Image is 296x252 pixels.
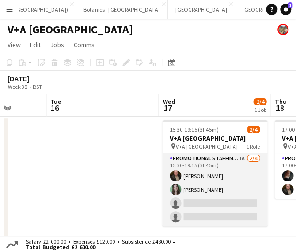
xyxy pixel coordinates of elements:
a: View [4,39,24,51]
span: Edit [30,40,41,49]
span: Week 38 [6,83,29,90]
div: Salary £2 000.00 + Expenses £120.00 + Subsistence £480.00 = [20,239,177,250]
span: 2/4 [247,126,260,133]
app-user-avatar: Alyce Paton [277,24,288,35]
span: View [8,40,21,49]
span: 17 [161,102,175,113]
button: Botanics - [GEOGRAPHIC_DATA] [76,0,168,19]
span: 1 [288,2,292,8]
span: Tue [50,97,61,106]
a: Jobs [46,39,68,51]
span: 18 [273,102,286,113]
span: Jobs [50,40,64,49]
a: Edit [26,39,45,51]
a: 1 [280,4,291,15]
span: Total Budgeted £2 600.00 [26,244,175,250]
button: [GEOGRAPHIC_DATA] [168,0,235,19]
h3: V+A [GEOGRAPHIC_DATA] [162,134,267,142]
div: [DATE] [8,74,64,83]
app-job-card: 15:30-19:15 (3h45m)2/4V+A [GEOGRAPHIC_DATA] V+A [GEOGRAPHIC_DATA]1 RolePromotional Staffing (Exhi... [162,120,267,226]
a: Comms [70,39,99,51]
span: V+A [GEOGRAPHIC_DATA] [176,143,238,150]
h1: V+A [GEOGRAPHIC_DATA] [8,23,133,37]
app-card-role: Promotional Staffing (Exhibition Host)1A2/415:30-19:15 (3h45m)[PERSON_NAME][PERSON_NAME] [162,153,267,226]
span: 2/4 [253,98,266,105]
span: Thu [274,97,286,106]
div: BST [33,83,42,90]
span: Wed [162,97,175,106]
span: 16 [49,102,61,113]
span: 1 Role [246,143,260,150]
span: Comms [74,40,95,49]
div: 1 Job [254,106,266,113]
span: 15:30-19:15 (3h45m) [170,126,219,133]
